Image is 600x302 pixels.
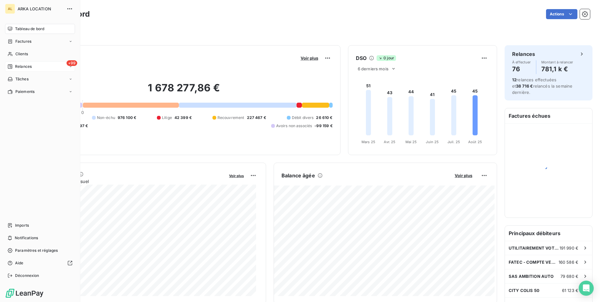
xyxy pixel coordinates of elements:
[405,140,417,144] tspan: Mai 25
[5,62,75,72] a: +99Relances
[358,66,388,71] span: 6 derniers mois
[247,115,266,121] span: 227 467 €
[5,4,15,14] div: AL
[509,288,539,293] span: CITY COLIS 50
[5,74,75,84] a: Tâches
[541,60,573,64] span: Montant à relancer
[455,173,472,178] span: Voir plus
[468,140,482,144] tspan: Août 25
[512,60,531,64] span: À effectuer
[579,281,594,296] div: Open Intercom Messenger
[18,6,63,11] span: ARKA LOCATION
[217,115,244,121] span: Recouvrement
[15,51,28,57] span: Clients
[546,9,577,19] button: Actions
[281,172,315,179] h6: Balance âgée
[447,140,460,144] tspan: Juil. 25
[509,274,554,279] span: SAS AMBITION AUTO
[314,123,332,129] span: -99 159 €
[356,54,367,62] h6: DSO
[229,174,244,178] span: Voir plus
[316,115,332,121] span: 26 610 €
[560,245,578,251] span: 191 990 €
[118,115,136,121] span: 976 100 €
[15,39,31,44] span: Factures
[174,115,192,121] span: 42 399 €
[5,36,75,46] a: Factures
[15,273,39,278] span: Déconnexion
[5,49,75,59] a: Clients
[15,89,35,94] span: Paiements
[512,77,572,95] span: relances effectuées et relancés la semaine dernière.
[5,220,75,230] a: Imports
[5,24,75,34] a: Tableau de bord
[377,55,396,61] span: 0 jour
[559,260,578,265] span: 160 586 €
[426,140,439,144] tspan: Juin 25
[362,140,375,144] tspan: Mars 25
[15,76,29,82] span: Tâches
[541,64,573,74] h4: 781,1 k €
[15,223,29,228] span: Imports
[35,178,225,185] span: Chiffre d'affaires mensuel
[453,173,474,178] button: Voir plus
[509,245,560,251] span: UTILITAIREMENT VOTRE SARL
[162,115,172,121] span: Litige
[516,84,533,89] span: 38 716 €
[5,288,44,298] img: Logo LeanPay
[512,64,531,74] h4: 76
[505,226,592,241] h6: Principaux débiteurs
[292,115,314,121] span: Débit divers
[15,64,32,69] span: Relances
[560,274,578,279] span: 79 680 €
[512,50,535,58] h6: Relances
[15,248,58,253] span: Paramètres et réglages
[505,108,592,123] h6: Factures échues
[97,115,115,121] span: Non-échu
[384,140,395,144] tspan: Avr. 25
[227,173,246,178] button: Voir plus
[301,56,318,61] span: Voir plus
[5,87,75,97] a: Paiements
[512,77,517,82] span: 12
[5,245,75,256] a: Paramètres et réglages
[509,260,559,265] span: FATEC - COMPTE VEHIPOSTE
[35,82,333,100] h2: 1 678 277,86 €
[81,110,84,115] span: 0
[15,260,24,266] span: Aide
[15,235,38,241] span: Notifications
[15,26,44,32] span: Tableau de bord
[67,60,77,66] span: +99
[562,288,578,293] span: 61 123 €
[299,55,320,61] button: Voir plus
[276,123,312,129] span: Avoirs non associés
[5,258,75,268] a: Aide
